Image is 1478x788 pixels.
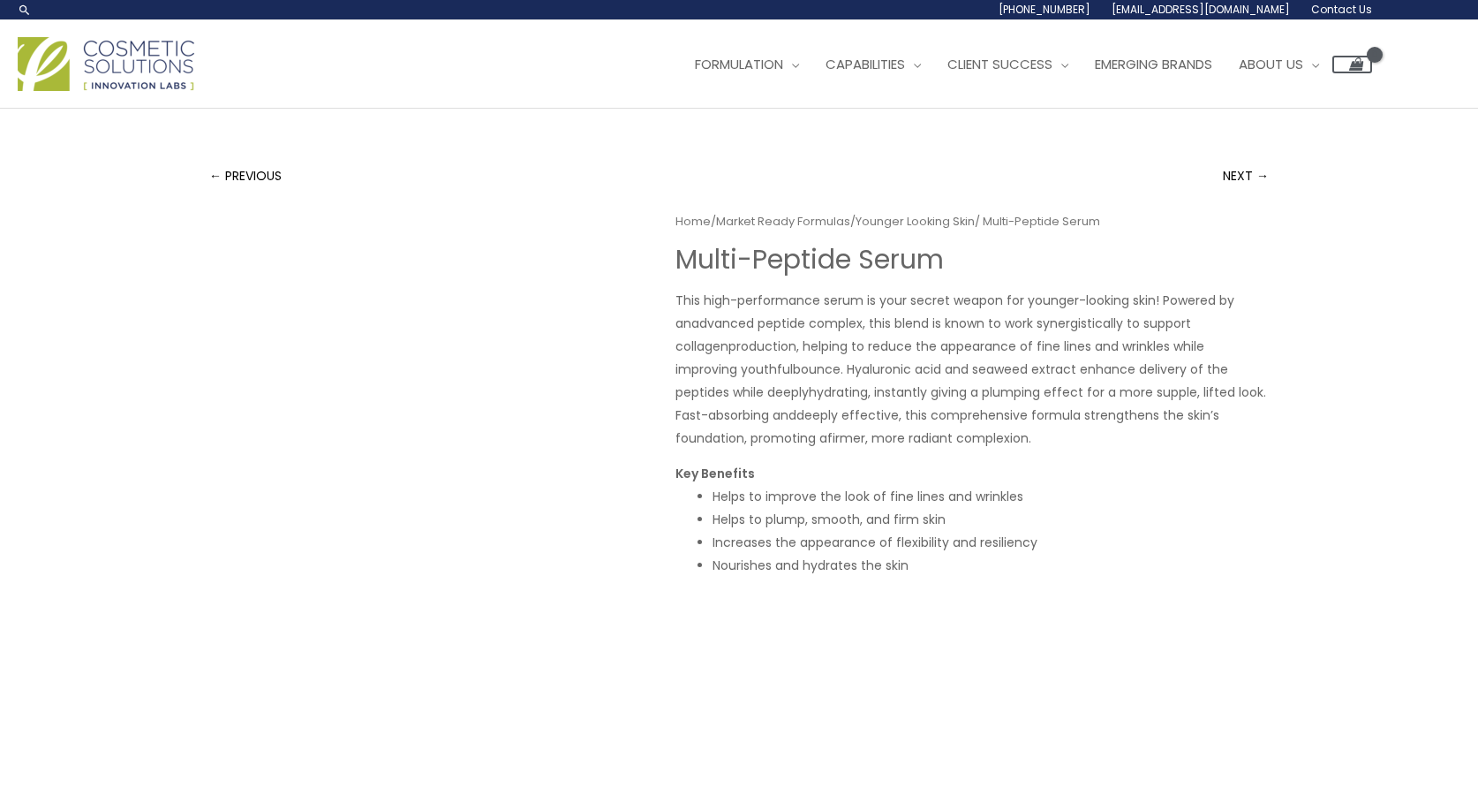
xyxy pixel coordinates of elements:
a: View Shopping Cart, empty [1332,56,1372,73]
span: About Us [1239,55,1303,73]
span: Formulation [695,55,783,73]
a: Formulation [682,38,812,91]
a: NEXT → [1223,158,1269,193]
a: Market Ready Formulas [716,213,850,230]
span: hydrating, instantly giving a plumping effect for a more supple, lifted look. Fast-absorbing and [675,383,1266,424]
span: production, helping to reduce the appearance of fine lines and wrinkles while improving youthful [675,337,1204,378]
nav: Breadcrumb [675,211,1269,232]
a: ← PREVIOUS [209,158,282,193]
span: deeply effective, this comprehensive formula strengthens the skin’s foundation, promoting a [675,406,1219,447]
strong: Key Benefits [675,465,755,482]
span: firmer, more radiant complexion. [827,429,1031,447]
span: Client Success [947,55,1052,73]
span: Capabilities [826,55,905,73]
a: Client Success [934,38,1082,91]
span: This high-performance serum is your secret weapon for younger-looking skin! Powered by an [675,292,1234,332]
span: Contact Us [1311,2,1372,17]
li: Helps to improve the look of fine lines and wrinkles [713,485,1269,508]
span: [PHONE_NUMBER] [999,2,1090,17]
span: Emerging Brands [1095,55,1212,73]
a: Younger Looking Skin [856,213,975,230]
span: bounce. Hyaluronic acid and seaweed extract enhance delivery of the peptides while deeply [675,360,1228,401]
a: About Us [1225,38,1332,91]
h1: Multi-Peptide Serum [675,244,1269,276]
img: Cosmetic Solutions Logo [18,37,194,91]
li: Increases the appearance of flexibility and resiliency ​ [713,531,1269,554]
a: Capabilities [812,38,934,91]
li: Helps to plump, smooth, and firm skin [713,508,1269,531]
a: Home [675,213,711,230]
span: [EMAIL_ADDRESS][DOMAIN_NAME] [1112,2,1290,17]
a: Emerging Brands [1082,38,1225,91]
span: advanced peptide complex, this blend is known to work synergistically to support collagen [675,314,1191,355]
li: Nourishes and hydrates the skin [713,554,1269,577]
nav: Site Navigation [668,38,1372,91]
a: Search icon link [18,3,32,17]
